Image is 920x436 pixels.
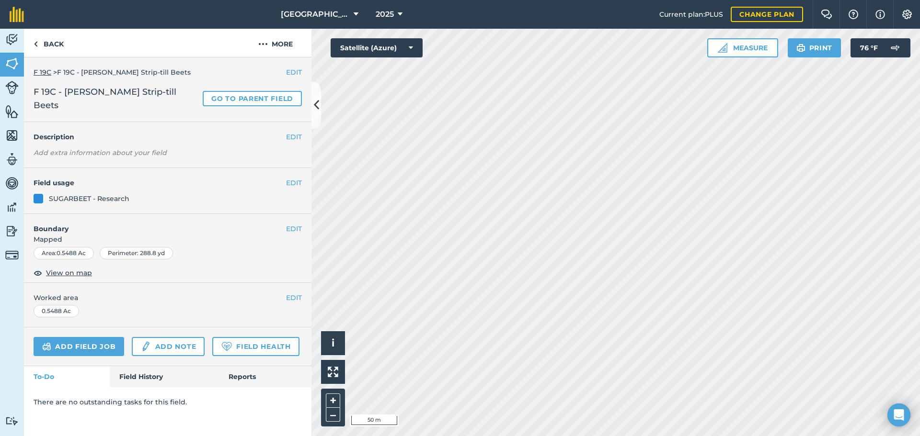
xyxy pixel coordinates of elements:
[5,128,19,143] img: svg+xml;base64,PHN2ZyB4bWxucz0iaHR0cDovL3d3dy53My5vcmcvMjAwMC9zdmciIHdpZHRoPSI1NiIgaGVpZ2h0PSI2MC...
[100,247,173,259] div: Perimeter : 288.8 yd
[326,393,340,408] button: +
[34,148,167,157] em: Add extra information about your field
[376,9,394,20] span: 2025
[219,366,311,387] a: Reports
[328,367,338,377] img: Four arrows, one pointing top left, one top right, one bottom right and the last bottom left
[24,234,311,245] span: Mapped
[286,178,302,188] button: EDIT
[788,38,841,57] button: Print
[34,67,302,78] div: > F 19C - [PERSON_NAME] Strip-till Beets
[331,38,423,57] button: Satellite (Azure)
[875,9,885,20] img: svg+xml;base64,PHN2ZyB4bWxucz0iaHR0cDovL3d3dy53My5vcmcvMjAwMC9zdmciIHdpZHRoPSIxNyIgaGVpZ2h0PSIxNy...
[34,292,302,303] span: Worked area
[5,176,19,190] img: svg+xml;base64,PD94bWwgdmVyc2lvbj0iMS4wIiBlbmNvZGluZz0idXRmLTgiPz4KPCEtLSBHZW5lcmF0b3I6IEFkb2JlIE...
[34,178,286,188] h4: Field usage
[5,104,19,119] img: svg+xml;base64,PHN2ZyB4bWxucz0iaHR0cDovL3d3dy53My5vcmcvMjAwMC9zdmciIHdpZHRoPSI1NiIgaGVpZ2h0PSI2MC...
[332,337,334,349] span: i
[34,397,302,407] p: There are no outstanding tasks for this field.
[659,9,723,20] span: Current plan : PLUS
[707,38,778,57] button: Measure
[860,38,878,57] span: 76 ° F
[5,416,19,425] img: svg+xml;base64,PD94bWwgdmVyc2lvbj0iMS4wIiBlbmNvZGluZz0idXRmLTgiPz4KPCEtLSBHZW5lcmF0b3I6IEFkb2JlIE...
[132,337,205,356] a: Add note
[851,38,910,57] button: 76 °F
[321,331,345,355] button: i
[821,10,832,19] img: Two speech bubbles overlapping with the left bubble in the forefront
[901,10,913,19] img: A cog icon
[5,33,19,47] img: svg+xml;base64,PD94bWwgdmVyc2lvbj0iMS4wIiBlbmNvZGluZz0idXRmLTgiPz4KPCEtLSBHZW5lcmF0b3I6IEFkb2JlIE...
[885,38,905,57] img: svg+xml;base64,PD94bWwgdmVyc2lvbj0iMS4wIiBlbmNvZGluZz0idXRmLTgiPz4KPCEtLSBHZW5lcmF0b3I6IEFkb2JlIE...
[286,132,302,142] button: EDIT
[5,248,19,262] img: svg+xml;base64,PD94bWwgdmVyc2lvbj0iMS4wIiBlbmNvZGluZz0idXRmLTgiPz4KPCEtLSBHZW5lcmF0b3I6IEFkb2JlIE...
[326,408,340,422] button: –
[203,91,302,106] a: Go to parent field
[10,7,24,22] img: fieldmargin Logo
[34,85,199,112] span: F 19C - [PERSON_NAME] Strip-till Beets
[286,224,302,234] button: EDIT
[240,29,311,57] button: More
[24,366,110,387] a: To-Do
[34,267,92,279] button: View on map
[24,214,286,234] h4: Boundary
[281,9,350,20] span: [GEOGRAPHIC_DATA]
[848,10,859,19] img: A question mark icon
[34,68,51,77] a: F 19C
[34,267,42,279] img: svg+xml;base64,PHN2ZyB4bWxucz0iaHR0cDovL3d3dy53My5vcmcvMjAwMC9zdmciIHdpZHRoPSIxOCIgaGVpZ2h0PSIyNC...
[49,193,129,204] div: SUGARBEET - Research
[34,305,79,317] div: 0.5488 Ac
[212,337,299,356] a: Field Health
[140,341,151,352] img: svg+xml;base64,PD94bWwgdmVyc2lvbj0iMS4wIiBlbmNvZGluZz0idXRmLTgiPz4KPCEtLSBHZW5lcmF0b3I6IEFkb2JlIE...
[286,292,302,303] button: EDIT
[5,81,19,94] img: svg+xml;base64,PD94bWwgdmVyc2lvbj0iMS4wIiBlbmNvZGluZz0idXRmLTgiPz4KPCEtLSBHZW5lcmF0b3I6IEFkb2JlIE...
[718,43,727,53] img: Ruler icon
[34,132,302,142] h4: Description
[5,200,19,214] img: svg+xml;base64,PD94bWwgdmVyc2lvbj0iMS4wIiBlbmNvZGluZz0idXRmLTgiPz4KPCEtLSBHZW5lcmF0b3I6IEFkb2JlIE...
[34,247,94,259] div: Area : 0.5488 Ac
[46,268,92,278] span: View on map
[258,38,268,50] img: svg+xml;base64,PHN2ZyB4bWxucz0iaHR0cDovL3d3dy53My5vcmcvMjAwMC9zdmciIHdpZHRoPSIyMCIgaGVpZ2h0PSIyNC...
[34,337,124,356] a: Add field job
[5,224,19,238] img: svg+xml;base64,PD94bWwgdmVyc2lvbj0iMS4wIiBlbmNvZGluZz0idXRmLTgiPz4KPCEtLSBHZW5lcmF0b3I6IEFkb2JlIE...
[5,152,19,167] img: svg+xml;base64,PD94bWwgdmVyc2lvbj0iMS4wIiBlbmNvZGluZz0idXRmLTgiPz4KPCEtLSBHZW5lcmF0b3I6IEFkb2JlIE...
[5,56,19,71] img: svg+xml;base64,PHN2ZyB4bWxucz0iaHR0cDovL3d3dy53My5vcmcvMjAwMC9zdmciIHdpZHRoPSI1NiIgaGVpZ2h0PSI2MC...
[42,341,51,352] img: svg+xml;base64,PD94bWwgdmVyc2lvbj0iMS4wIiBlbmNvZGluZz0idXRmLTgiPz4KPCEtLSBHZW5lcmF0b3I6IEFkb2JlIE...
[286,67,302,78] button: EDIT
[34,38,38,50] img: svg+xml;base64,PHN2ZyB4bWxucz0iaHR0cDovL3d3dy53My5vcmcvMjAwMC9zdmciIHdpZHRoPSI5IiBoZWlnaHQ9IjI0Ii...
[110,366,218,387] a: Field History
[731,7,803,22] a: Change plan
[887,403,910,426] div: Open Intercom Messenger
[796,42,805,54] img: svg+xml;base64,PHN2ZyB4bWxucz0iaHR0cDovL3d3dy53My5vcmcvMjAwMC9zdmciIHdpZHRoPSIxOSIgaGVpZ2h0PSIyNC...
[24,29,73,57] a: Back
